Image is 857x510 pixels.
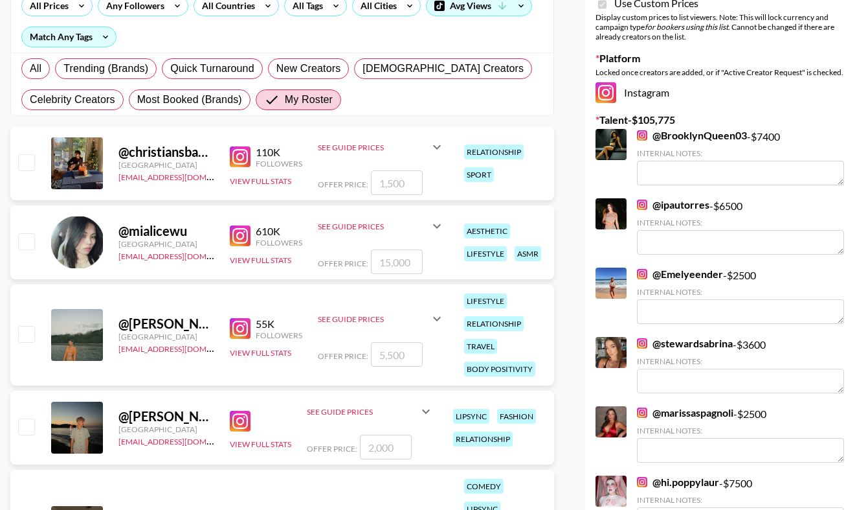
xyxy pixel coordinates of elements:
[595,52,847,65] label: Platform
[318,314,429,324] div: See Guide Prices
[256,146,302,159] div: 110K
[118,170,249,182] a: [EMAIL_ADDRESS][DOMAIN_NAME]
[464,294,507,308] div: lifestyle
[256,330,302,340] div: Followers
[637,408,647,418] img: Instagram
[637,337,733,350] a: @stewardsabrina
[637,200,647,210] img: Instagram
[318,211,445,242] div: See Guide Prices
[637,287,844,297] div: Internal Notes:
[637,129,844,185] div: - $ 7400
[464,167,494,182] div: sport
[118,332,214,342] div: [GEOGRAPHIC_DATA]
[307,444,357,454] span: Offer Price:
[137,92,242,108] span: Most Booked (Brands)
[118,144,214,160] div: @ christiansbanned
[30,61,41,76] span: All
[22,27,116,47] div: Match Any Tags
[371,249,423,274] input: 15,000
[595,67,847,77] div: Locked once creators are added, or if "Active Creator Request" is checked.
[307,407,418,417] div: See Guide Prices
[637,148,844,158] div: Internal Notes:
[256,225,302,238] div: 610K
[637,269,647,279] img: Instagram
[637,406,733,419] a: @marissaspagnoli
[464,479,504,494] div: comedy
[637,476,719,489] a: @hi.poppylaur
[170,61,254,76] span: Quick Turnaround
[256,159,302,168] div: Followers
[118,249,249,261] a: [EMAIL_ADDRESS][DOMAIN_NAME]
[637,477,647,487] img: Instagram
[595,113,847,126] label: Talent - $ 105,775
[230,226,250,246] img: Instagram
[464,145,524,159] div: relationship
[637,406,844,463] div: - $ 2500
[637,198,844,255] div: - $ 6500
[318,180,368,189] span: Offer Price:
[637,356,844,366] div: Internal Notes:
[464,316,524,331] div: relationship
[464,246,507,261] div: lifestyle
[637,338,647,349] img: Instagram
[318,222,429,231] div: See Guide Prices
[118,408,214,424] div: @ [PERSON_NAME]taylor207
[230,146,250,167] img: Instagram
[30,92,115,108] span: Celebrity Creators
[318,259,368,268] span: Offer Price:
[497,409,536,424] div: fashion
[230,439,291,449] button: View Full Stats
[645,22,728,32] em: for bookers using this list
[464,339,497,354] div: travel
[371,170,423,195] input: 1,500
[118,342,249,354] a: [EMAIL_ADDRESS][DOMAIN_NAME]
[637,268,723,281] a: @Emelyeender
[118,239,214,249] div: [GEOGRAPHIC_DATA]
[118,316,214,332] div: @ [PERSON_NAME].[PERSON_NAME]
[637,129,747,142] a: @BrooklynQueen03
[307,396,434,427] div: See Guide Prices
[464,224,510,238] div: aesthetic
[637,426,844,435] div: Internal Notes:
[637,337,844,393] div: - $ 3600
[285,92,333,108] span: My Roster
[230,318,250,339] img: Instagram
[637,495,844,505] div: Internal Notes:
[118,223,214,239] div: @ mialicewu
[637,130,647,141] img: Instagram
[230,411,250,432] img: Instagram
[464,362,535,377] div: body positivity
[318,143,429,152] div: See Guide Prices
[362,61,524,76] span: [DEMOGRAPHIC_DATA] Creators
[637,218,844,227] div: Internal Notes:
[453,432,513,446] div: relationship
[118,434,249,446] a: [EMAIL_ADDRESS][DOMAIN_NAME]
[453,409,489,424] div: lipsync
[637,268,844,324] div: - $ 2500
[595,82,847,103] div: Instagram
[318,132,445,163] div: See Guide Prices
[360,435,412,459] input: 2,000
[515,246,541,261] div: asmr
[318,303,445,334] div: See Guide Prices
[637,198,709,211] a: @ipautorres
[118,160,214,170] div: [GEOGRAPHIC_DATA]
[318,351,368,361] span: Offer Price:
[595,82,616,103] img: Instagram
[256,318,302,330] div: 55K
[230,348,291,358] button: View Full Stats
[595,12,847,41] div: Display custom prices to list viewers. Note: This will lock currency and campaign type . Cannot b...
[230,176,291,186] button: View Full Stats
[230,255,291,265] button: View Full Stats
[118,424,214,434] div: [GEOGRAPHIC_DATA]
[256,238,302,248] div: Followers
[371,342,423,367] input: 5,500
[63,61,148,76] span: Trending (Brands)
[276,61,341,76] span: New Creators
